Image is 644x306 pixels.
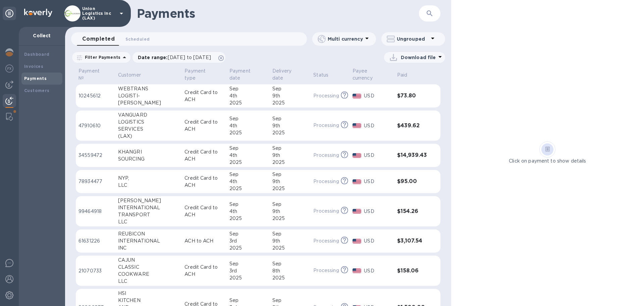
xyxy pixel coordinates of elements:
div: [PERSON_NAME] [118,197,179,204]
div: 9th [272,92,308,99]
div: Sep [229,171,267,178]
div: Sep [272,171,308,178]
div: 2025 [229,129,267,136]
div: Sep [272,201,308,208]
p: 61631226 [78,237,113,245]
div: 2025 [229,215,267,222]
div: Sep [229,85,267,92]
p: Multi currency [328,36,363,42]
div: Sep [229,230,267,237]
div: 2025 [272,129,308,136]
p: USD [364,178,391,185]
h3: $14,939.43 [397,152,427,159]
div: SERVICES [118,126,179,133]
p: USD [364,122,391,129]
div: KHANGRI [118,148,179,156]
div: CAJUN [118,257,179,264]
h3: $95.00 [397,178,427,185]
b: Invoices [24,64,43,69]
p: Processing [313,152,339,159]
p: Credit Card to ACH [184,119,224,133]
img: USD [353,209,362,214]
div: (LAX) [118,133,179,140]
div: 4th [229,178,267,185]
div: KITCHEN [118,297,179,304]
div: 2025 [229,185,267,192]
img: USD [353,123,362,128]
div: INC [118,245,179,252]
h1: Payments [137,6,419,20]
span: Payment № [78,68,113,82]
div: 4th [229,92,267,99]
p: Processing [313,122,339,129]
h3: $154.26 [397,208,427,215]
p: Processing [313,178,339,185]
b: Dashboard [24,52,50,57]
span: [DATE] to [DATE] [168,55,211,60]
p: Payment date [229,68,258,82]
p: Credit Card to ACH [184,204,224,218]
p: Payment type [184,68,215,82]
div: Sep [272,115,308,122]
div: NYP, [118,175,179,182]
p: Credit Card to ACH [184,148,224,163]
div: 2025 [272,215,308,222]
p: Payee currency [353,68,383,82]
p: Processing [313,208,339,215]
div: LOGISTI-[PERSON_NAME] [118,92,179,106]
p: USD [364,267,391,274]
div: 2025 [272,274,308,281]
p: 47910610 [78,122,113,129]
div: TRANSPORT [118,211,179,218]
span: Customer [118,72,150,79]
span: Scheduled [125,36,150,43]
img: USD [353,94,362,98]
span: Completed [82,34,115,44]
p: 10245612 [78,92,113,99]
div: Sep [229,297,267,304]
h3: $73.80 [397,93,427,99]
span: Payee currency [353,68,392,82]
div: 2025 [272,185,308,192]
p: Paid [397,72,408,79]
img: USD [353,153,362,158]
span: Status [313,72,337,79]
span: Payment date [229,68,267,82]
p: Payment № [78,68,104,82]
div: Sep [229,145,267,152]
p: USD [364,237,391,245]
h3: $439.62 [397,123,427,129]
p: USD [364,208,391,215]
div: 8th [272,267,308,274]
p: Customer [118,72,141,79]
div: Sep [272,297,308,304]
p: Click on payment to show details [509,158,586,165]
div: Sep [272,260,308,267]
div: Unpin categories [3,7,16,20]
p: 21070733 [78,267,113,274]
div: WEBTRANS [118,85,179,92]
div: 2025 [229,245,267,252]
span: Payment type [184,68,224,82]
p: 78934477 [78,178,113,185]
div: 2025 [272,245,308,252]
div: Sep [272,145,308,152]
p: 34559472 [78,152,113,159]
div: 4th [229,152,267,159]
span: Paid [397,72,416,79]
p: Ungrouped [397,36,429,42]
div: SOURCING [118,156,179,163]
p: Processing [313,92,339,99]
div: 9th [272,152,308,159]
p: Union Logistics Inc (LAX) [82,6,116,20]
div: 4th [229,122,267,129]
div: LOGISTICS [118,119,179,126]
img: USD [353,239,362,244]
div: HSI [118,290,179,297]
div: 9th [272,122,308,129]
div: VANGUARD [118,112,179,119]
p: Filter Payments [82,54,120,60]
div: Sep [272,230,308,237]
p: Credit Card to ACH [184,89,224,103]
div: 2025 [272,159,308,166]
